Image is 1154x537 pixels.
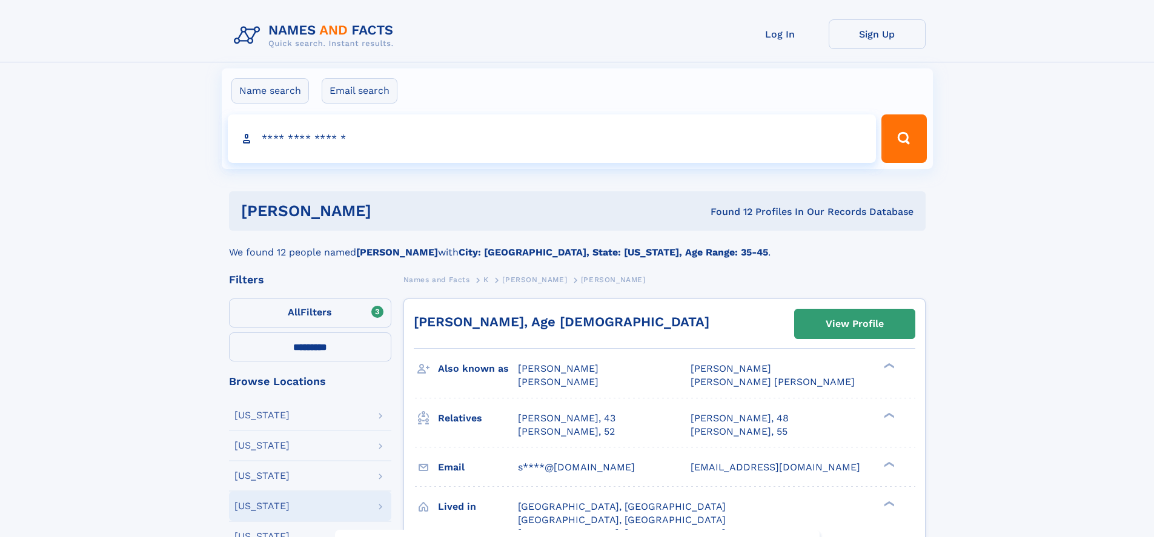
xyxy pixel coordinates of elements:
[229,274,391,285] div: Filters
[691,425,788,438] a: [PERSON_NAME], 55
[229,298,391,328] label: Filters
[829,19,926,49] a: Sign Up
[826,310,884,338] div: View Profile
[881,499,895,507] div: ❯
[518,425,615,438] a: [PERSON_NAME], 52
[234,501,290,511] div: [US_STATE]
[438,496,518,517] h3: Lived in
[518,514,726,525] span: [GEOGRAPHIC_DATA], [GEOGRAPHIC_DATA]
[438,408,518,429] h3: Relatives
[881,411,895,419] div: ❯
[229,376,391,387] div: Browse Locations
[881,114,926,163] button: Search Button
[691,461,860,473] span: [EMAIL_ADDRESS][DOMAIN_NAME]
[356,246,438,258] b: [PERSON_NAME]
[403,272,470,287] a: Names and Facts
[229,231,926,260] div: We found 12 people named with .
[483,272,489,287] a: K
[518,412,615,425] a: [PERSON_NAME], 43
[228,114,877,163] input: search input
[229,19,403,52] img: Logo Names and Facts
[732,19,829,49] a: Log In
[231,78,309,104] label: Name search
[518,363,599,374] span: [PERSON_NAME]
[502,275,567,284] span: [PERSON_NAME]
[322,78,397,104] label: Email search
[438,457,518,478] h3: Email
[881,362,895,370] div: ❯
[518,501,726,512] span: [GEOGRAPHIC_DATA], [GEOGRAPHIC_DATA]
[234,441,290,450] div: [US_STATE]
[881,460,895,468] div: ❯
[795,309,915,338] a: View Profile
[459,246,768,258] b: City: [GEOGRAPHIC_DATA], State: [US_STATE], Age Range: 35-45
[691,363,771,374] span: [PERSON_NAME]
[414,314,709,329] a: [PERSON_NAME], Age [DEMOGRAPHIC_DATA]
[438,358,518,379] h3: Also known as
[483,275,489,284] span: K
[541,205,914,219] div: Found 12 Profiles In Our Records Database
[691,376,855,387] span: [PERSON_NAME] [PERSON_NAME]
[691,412,789,425] a: [PERSON_NAME], 48
[241,203,541,219] h1: [PERSON_NAME]
[234,471,290,481] div: [US_STATE]
[502,272,567,287] a: [PERSON_NAME]
[288,306,300,318] span: All
[581,275,646,284] span: [PERSON_NAME]
[234,410,290,420] div: [US_STATE]
[518,376,599,387] span: [PERSON_NAME]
